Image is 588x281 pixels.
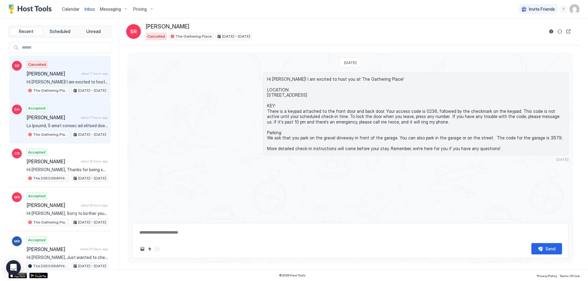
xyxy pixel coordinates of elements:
span: © 2025 Host Tools [279,273,306,277]
span: Messaging [100,6,121,12]
div: Open Intercom Messenger [6,260,21,275]
span: Accepted [28,237,45,243]
span: [PERSON_NAME] [27,71,79,77]
span: [DATE] [344,60,356,65]
span: Cancelled [28,62,46,67]
span: The Gathering Place [33,132,68,137]
span: Unread [86,29,101,34]
span: The Gathering Place [33,88,68,93]
span: [DATE] [556,157,568,162]
span: [PERSON_NAME] [27,158,78,165]
button: Send [531,243,562,254]
span: Invite Friends [529,6,555,12]
span: [DATE] - [DATE] [78,88,106,93]
span: Scheduled [50,29,70,34]
input: Input Field [19,43,110,53]
div: User profile [570,4,579,14]
span: about 18 hours ago [81,159,108,163]
span: Accepted [28,150,45,155]
div: menu [560,6,567,13]
button: Unread [77,27,110,36]
span: The [GEOGRAPHIC_DATA] [33,176,68,181]
a: Google Play Store [29,273,48,278]
span: MR [14,238,20,244]
a: Privacy Policy [537,272,557,279]
span: [DATE] - [DATE] [222,34,250,39]
button: Quick reply [146,245,153,253]
a: Calendar [62,6,80,12]
span: Pricing [133,6,147,12]
span: [DATE] - [DATE] [78,263,106,269]
span: Lo Ipsumd, S amet consec ad elitsed doe temp inc utla etdoloremag aliqu enim admi ve Qui Nostrude... [27,123,108,128]
span: Hi [PERSON_NAME], Sorry to bother you but if you have a second, could you write us a review? Revi... [27,211,108,216]
button: Scheduled [44,27,76,36]
a: Host Tools Logo [9,5,55,14]
span: The [GEOGRAPHIC_DATA] [33,263,68,269]
span: [PERSON_NAME] [27,246,78,252]
span: Terms Of Use [560,274,579,278]
span: [DATE] - [DATE] [78,132,106,137]
span: [PERSON_NAME] [27,114,78,120]
span: [DATE] - [DATE] [78,220,106,225]
a: Inbox [85,6,95,12]
span: Recent [19,29,33,34]
div: Send [545,246,556,252]
span: [DATE] - [DATE] [78,176,106,181]
span: DH [14,107,20,112]
span: about 24 hours ago [80,247,108,251]
span: Hi [PERSON_NAME], Thanks for being such a great guest and leaving the place so clean. We left you... [27,167,108,172]
span: about 18 hours ago [81,203,108,207]
span: SR [130,28,137,35]
span: The Gathering Place [175,34,212,39]
span: CR [14,151,20,156]
span: Hi [PERSON_NAME]! I am excited to host you at The Gathering Place! LOCATION: [STREET_ADDRESS] KEY... [27,79,108,85]
span: Hi [PERSON_NAME], Just wanted to check in and make sure you have everything you need? Hope you're... [27,255,108,260]
span: about 17 hours ago [81,116,108,120]
span: Cancelled [147,34,165,39]
span: The Gathering Place [33,220,68,225]
button: Reservation information [548,28,555,35]
a: App Store [9,273,27,278]
a: Terms Of Use [560,272,579,279]
span: SR [14,63,19,68]
span: MS [14,194,20,200]
span: Accepted [28,193,45,199]
span: Privacy Policy [537,274,557,278]
button: Recent [10,27,43,36]
div: tab-group [9,26,111,37]
span: about 11 hours ago [81,72,108,76]
span: Accepted [28,105,45,111]
button: Upload image [139,245,146,253]
span: [PERSON_NAME] [27,202,78,208]
button: Sync reservation [556,28,563,35]
span: Hi [PERSON_NAME]! I am excited to host you at The Gathering Place! LOCATION: [STREET_ADDRESS] KEY... [267,76,564,151]
span: [PERSON_NAME] [146,23,189,30]
button: Open reservation [565,28,572,35]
